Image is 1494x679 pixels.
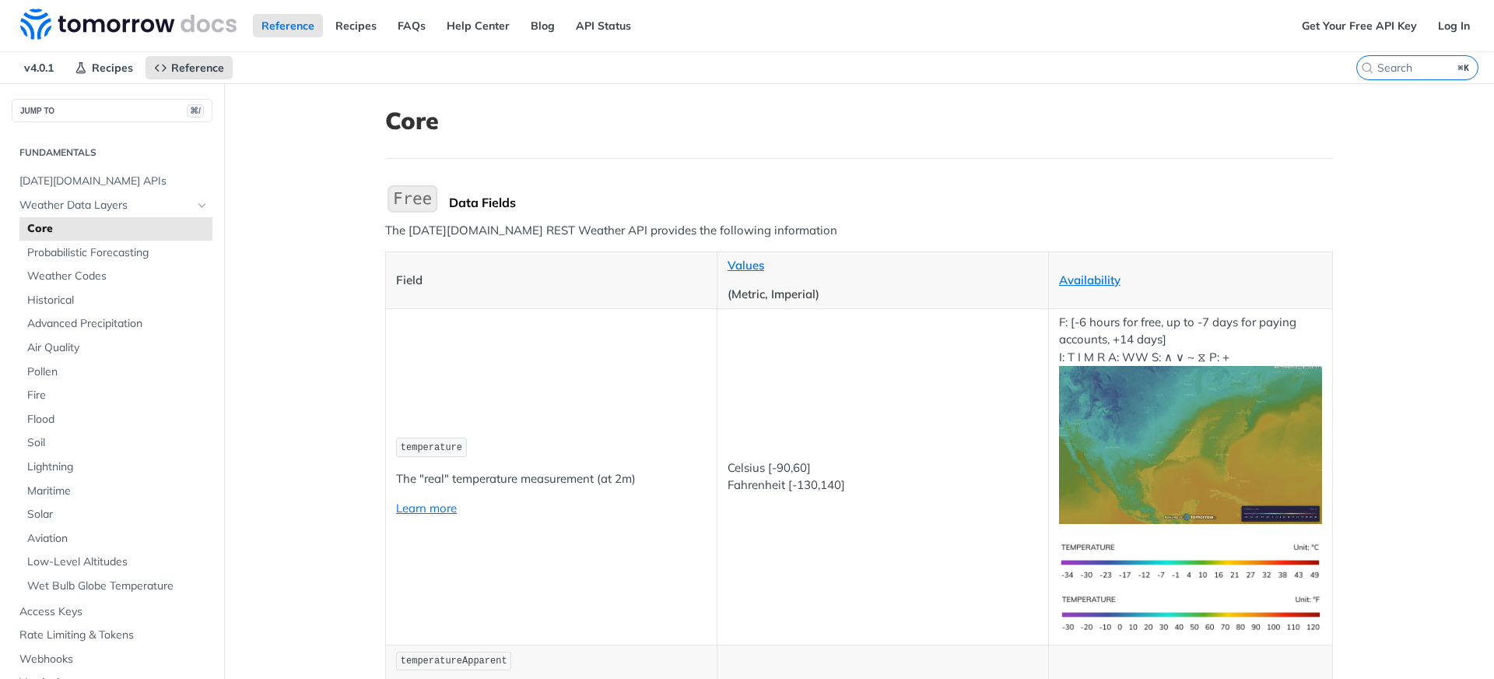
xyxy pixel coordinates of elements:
[19,336,212,360] a: Air Quality
[19,198,192,213] span: Weather Data Layers
[1429,14,1478,37] a: Log In
[1454,60,1474,76] kbd: ⌘K
[12,624,212,647] a: Rate Limiting & Tokens
[19,652,209,667] span: Webhooks
[19,527,212,551] a: Aviation
[1059,553,1322,568] span: Expand image
[728,258,764,273] a: Values
[12,648,212,671] a: Webhooks
[27,579,209,594] span: Wet Bulb Globe Temperature
[385,222,1333,240] p: The [DATE][DOMAIN_NAME] REST Weather API provides the following information
[1059,366,1322,524] img: temperature
[396,272,707,290] p: Field
[27,364,209,380] span: Pollen
[1361,62,1373,74] svg: Search
[19,174,209,189] span: [DATE][DOMAIN_NAME] APIs
[12,99,212,122] button: JUMP TO⌘/
[19,408,212,431] a: Flood
[19,628,209,643] span: Rate Limiting & Tokens
[27,245,209,261] span: Probabilistic Forecasting
[1059,273,1120,287] a: Availability
[27,388,209,403] span: Fire
[438,14,518,37] a: Help Center
[171,61,224,75] span: Reference
[1059,536,1322,588] img: temperature-si
[12,146,212,160] h2: Fundamentals
[27,459,209,475] span: Lightning
[19,551,212,574] a: Low-Level Altitudes
[253,14,323,37] a: Reference
[27,412,209,427] span: Flood
[27,484,209,499] span: Maritime
[27,269,209,284] span: Weather Codes
[19,604,209,620] span: Access Keys
[27,554,209,570] span: Low-Level Altitudes
[567,14,640,37] a: API Status
[449,195,1333,210] div: Data Fields
[385,107,1333,135] h1: Core
[27,531,209,547] span: Aviation
[146,56,233,79] a: Reference
[19,217,212,241] a: Core
[1293,14,1426,37] a: Get Your Free API Key
[66,56,142,79] a: Recipes
[196,199,209,212] button: Hide subpages for Weather Data Layers
[92,61,133,75] span: Recipes
[1059,588,1322,640] img: temperature-us
[389,14,434,37] a: FAQs
[19,384,212,407] a: Fire
[19,312,212,336] a: Advanced Precipitation
[27,221,209,237] span: Core
[27,316,209,332] span: Advanced Precipitation
[1059,605,1322,620] span: Expand image
[19,575,212,598] a: Wet Bulb Globe Temperature
[19,456,212,479] a: Lightning
[19,361,212,384] a: Pollen
[19,241,212,265] a: Probabilistic Forecasting
[27,435,209,451] span: Soil
[27,340,209,356] span: Air Quality
[12,600,212,624] a: Access Keys
[19,289,212,312] a: Historical
[19,431,212,455] a: Soil
[12,194,212,217] a: Weather Data LayersHide subpages for Weather Data Layers
[20,9,237,40] img: Tomorrow.io Weather API Docs
[401,442,462,453] span: temperature
[401,656,507,667] span: temperatureApparent
[187,104,204,118] span: ⌘/
[396,501,457,515] a: Learn more
[19,265,212,288] a: Weather Codes
[728,459,1038,494] p: Celsius [-90,60] Fahrenheit [-130,140]
[728,286,1038,304] p: (Metric, Imperial)
[27,293,209,308] span: Historical
[522,14,563,37] a: Blog
[16,56,62,79] span: v4.0.1
[1059,437,1322,452] span: Expand image
[396,470,707,488] p: The "real" temperature measurement (at 2m)
[327,14,385,37] a: Recipes
[19,480,212,503] a: Maritime
[19,503,212,526] a: Solar
[27,507,209,522] span: Solar
[1059,314,1322,524] p: F: [-6 hours for free, up to -7 days for paying accounts, +14 days] I: T I M R A: WW S: ∧ ∨ ~ ⧖ P: +
[12,170,212,193] a: [DATE][DOMAIN_NAME] APIs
